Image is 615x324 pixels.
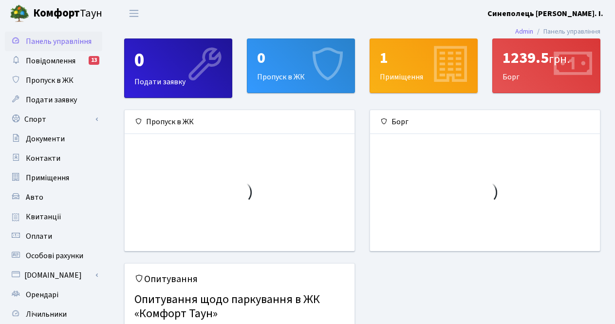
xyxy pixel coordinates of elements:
[89,56,99,65] div: 13
[125,110,354,134] div: Пропуск в ЖК
[501,21,615,42] nav: breadcrumb
[493,39,600,93] div: Борг
[5,207,102,227] a: Квитанції
[5,51,102,71] a: Повідомлення13
[247,39,354,93] div: Пропуск в ЖК
[5,188,102,207] a: Авто
[5,129,102,149] a: Документи
[370,38,478,93] a: 1Приміщення
[26,211,61,222] span: Квитанції
[10,4,29,23] img: logo.png
[5,285,102,305] a: Орендарі
[533,26,600,37] li: Панель управління
[5,90,102,110] a: Подати заявку
[134,273,345,285] h5: Опитування
[5,266,102,285] a: [DOMAIN_NAME]
[26,250,83,261] span: Особові рахунки
[26,36,92,47] span: Панель управління
[26,133,65,144] span: Документи
[26,309,67,320] span: Лічильники
[549,51,570,68] span: грн.
[5,110,102,129] a: Спорт
[370,110,600,134] div: Борг
[33,5,102,22] span: Таун
[26,172,69,183] span: Приміщення
[26,192,43,203] span: Авто
[257,49,345,67] div: 0
[5,227,102,246] a: Оплати
[134,49,222,72] div: 0
[5,246,102,266] a: Особові рахунки
[122,5,146,21] button: Переключити навігацію
[5,32,102,51] a: Панель управління
[380,49,467,67] div: 1
[370,39,477,93] div: Приміщення
[26,289,58,300] span: Орендарі
[26,95,77,105] span: Подати заявку
[26,153,60,164] span: Контакти
[5,71,102,90] a: Пропуск в ЖК
[5,149,102,168] a: Контакти
[26,75,74,86] span: Пропуск в ЖК
[487,8,603,19] a: Синеполець [PERSON_NAME]. І.
[515,26,533,37] a: Admin
[124,38,232,98] a: 0Подати заявку
[247,38,355,93] a: 0Пропуск в ЖК
[5,305,102,324] a: Лічильники
[5,168,102,188] a: Приміщення
[503,49,590,67] div: 1239.5
[26,56,75,66] span: Повідомлення
[33,5,80,21] b: Комфорт
[125,39,232,97] div: Подати заявку
[26,231,52,242] span: Оплати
